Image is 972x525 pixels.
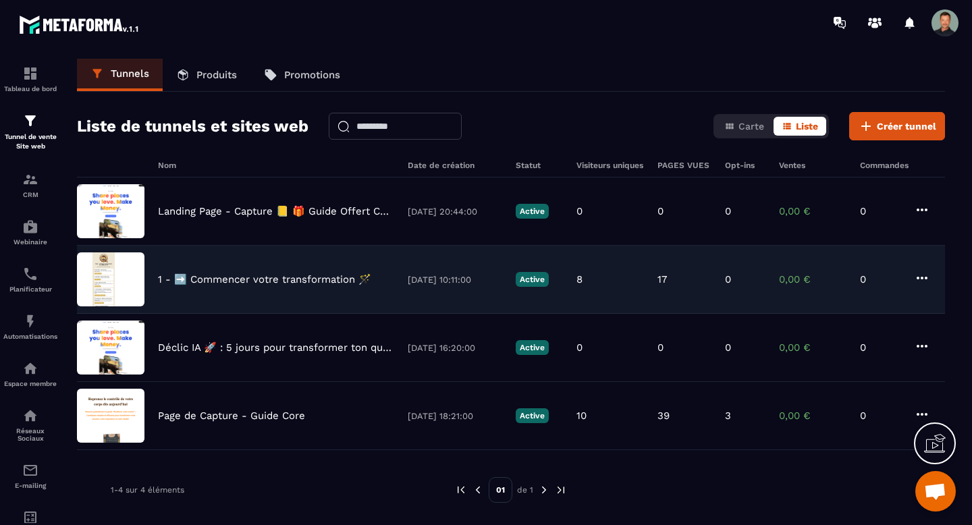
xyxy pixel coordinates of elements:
p: Tunnel de vente Site web [3,132,57,151]
p: 0 [860,341,900,354]
button: Liste [774,117,826,136]
p: 0 [725,273,731,285]
p: 0,00 € [779,205,846,217]
img: formation [22,171,38,188]
p: Espace membre [3,380,57,387]
p: Réseaux Sociaux [3,427,57,442]
a: automationsautomationsAutomatisations [3,303,57,350]
p: 0 [860,273,900,285]
a: formationformationCRM [3,161,57,209]
p: 0 [657,205,664,217]
img: social-network [22,408,38,424]
img: automations [22,219,38,235]
a: automationsautomationsWebinaire [3,209,57,256]
p: Planificateur [3,285,57,293]
p: 17 [657,273,667,285]
p: 0 [657,341,664,354]
p: Page de Capture - Guide Core [158,410,305,422]
img: formation [22,113,38,129]
img: logo [19,12,140,36]
p: E-mailing [3,482,57,489]
h2: Liste de tunnels et sites web [77,113,308,140]
img: image [77,389,144,443]
div: Ouvrir le chat [915,471,956,512]
p: Active [516,340,549,355]
p: Automatisations [3,333,57,340]
img: prev [455,484,467,496]
p: 0 [576,205,583,217]
p: 3 [725,410,731,422]
a: emailemailE-mailing [3,452,57,499]
p: de 1 [517,485,533,495]
p: 0 [725,205,731,217]
p: 0 [725,341,731,354]
h6: Ventes [779,161,846,170]
p: 0 [576,341,583,354]
img: automations [22,313,38,329]
p: [DATE] 16:20:00 [408,343,502,353]
img: scheduler [22,266,38,282]
p: Active [516,408,549,423]
img: prev [472,484,484,496]
h6: Date de création [408,161,502,170]
a: social-networksocial-networkRéseaux Sociaux [3,397,57,452]
a: schedulerschedulerPlanificateur [3,256,57,303]
img: automations [22,360,38,377]
img: image [77,252,144,306]
a: Tunnels [77,59,163,91]
p: 0,00 € [779,273,846,285]
a: formationformationTunnel de vente Site web [3,103,57,161]
p: Active [516,272,549,287]
p: 01 [489,477,512,503]
p: 0,00 € [779,341,846,354]
img: next [538,484,550,496]
p: Produits [196,69,237,81]
p: CRM [3,191,57,198]
h6: Nom [158,161,394,170]
p: 8 [576,273,583,285]
button: Créer tunnel [849,112,945,140]
h6: PAGES VUES [657,161,711,170]
p: [DATE] 10:11:00 [408,275,502,285]
p: 0,00 € [779,410,846,422]
p: Promotions [284,69,340,81]
a: Produits [163,59,250,91]
p: Landing Page - Capture 📒 🎁 Guide Offert Core [158,205,394,217]
h6: Statut [516,161,563,170]
p: 10 [576,410,587,422]
h6: Commandes [860,161,909,170]
p: 0 [860,205,900,217]
p: 1-4 sur 4 éléments [111,485,184,495]
img: next [555,484,567,496]
p: Déclic IA 🚀 : 5 jours pour transformer ton quotidien [158,341,394,354]
span: Liste [796,121,818,132]
img: email [22,462,38,478]
a: formationformationTableau de bord [3,55,57,103]
a: automationsautomationsEspace membre [3,350,57,397]
p: Tableau de bord [3,85,57,92]
img: image [77,321,144,375]
h6: Opt-ins [725,161,765,170]
p: 0 [860,410,900,422]
p: 39 [657,410,670,422]
p: [DATE] 18:21:00 [408,411,502,421]
h6: Visiteurs uniques [576,161,644,170]
a: Promotions [250,59,354,91]
button: Carte [716,117,772,136]
span: Créer tunnel [877,119,936,133]
p: Webinaire [3,238,57,246]
p: Active [516,204,549,219]
p: 1 - ➡️ Commencer votre transformation 🪄 [158,273,371,285]
p: Tunnels [111,67,149,80]
span: Carte [738,121,764,132]
p: [DATE] 20:44:00 [408,206,502,217]
img: formation [22,65,38,82]
img: image [77,184,144,238]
